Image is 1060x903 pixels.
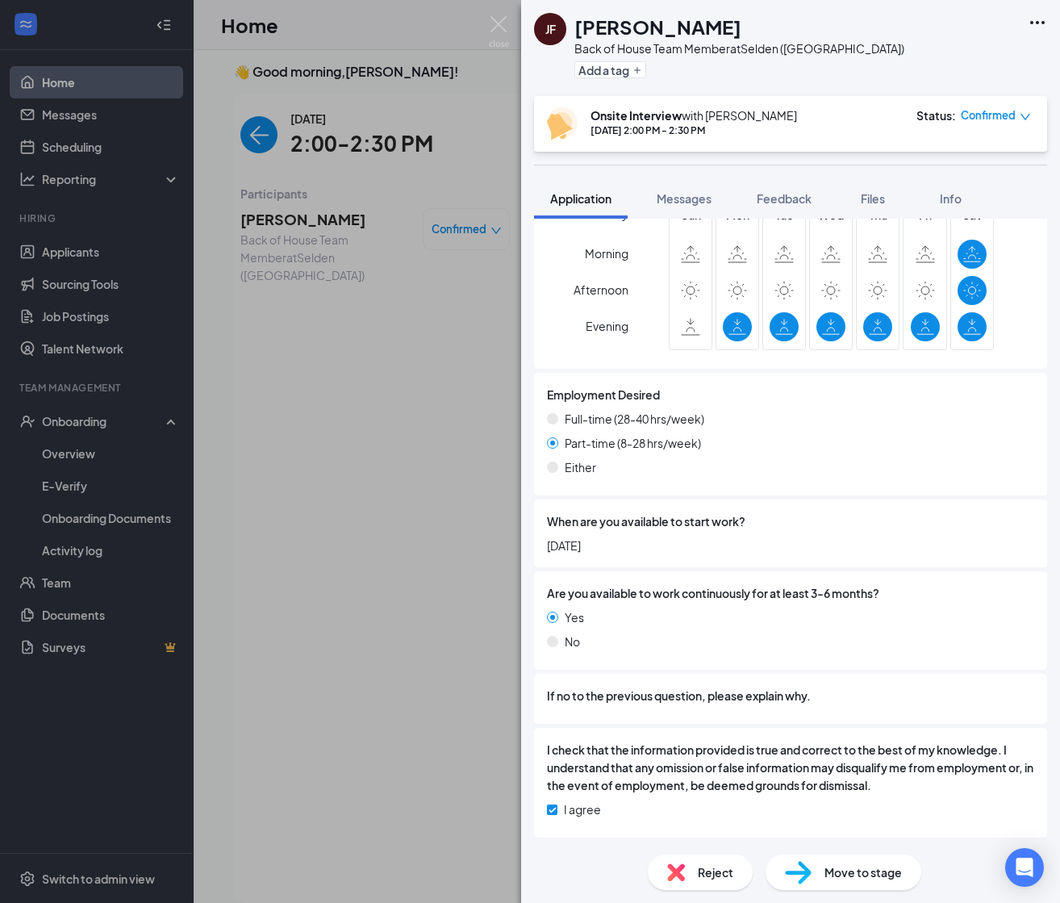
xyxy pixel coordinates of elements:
span: Either [565,458,596,476]
span: Employment Desired [547,386,660,403]
span: Files [861,191,885,206]
span: Evening [586,311,628,341]
div: Back of House Team Member at Selden ([GEOGRAPHIC_DATA]) [574,40,904,56]
span: Move to stage [824,863,902,881]
div: [DATE] 2:00 PM - 2:30 PM [591,123,797,137]
span: Are you available to work continuously for at least 3-6 months? [547,584,879,602]
div: with [PERSON_NAME] [591,107,797,123]
span: down [1020,111,1031,123]
span: Confirmed [961,107,1016,123]
svg: Plus [632,65,642,75]
span: Info [940,191,962,206]
h1: [PERSON_NAME] [574,13,741,40]
div: JF [545,21,556,37]
span: Application [550,191,611,206]
div: Status : [916,107,956,123]
span: Messages [657,191,712,206]
span: When are you available to start work? [547,512,745,530]
button: PlusAdd a tag [574,61,646,78]
span: Morning [585,239,628,268]
span: Part-time (8-28 hrs/week) [565,434,701,452]
span: Feedback [757,191,812,206]
span: Yes [565,608,584,626]
span: Full-time (28-40 hrs/week) [565,410,704,428]
div: Open Intercom Messenger [1005,848,1044,887]
span: I agree [564,801,601,818]
b: Onsite Interview [591,108,682,123]
span: Reject [698,863,733,881]
svg: Ellipses [1028,13,1047,32]
span: Afternoon [574,275,628,304]
span: No [565,633,580,650]
span: If no to the previous question, please explain why. [547,687,811,704]
span: I check that the information provided is true and correct to the best of my knowledge. I understa... [547,741,1034,794]
span: [DATE] [547,537,1034,554]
